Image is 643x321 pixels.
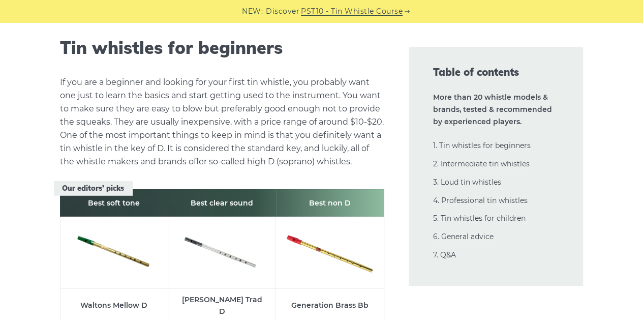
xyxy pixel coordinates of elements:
[433,178,501,187] a: 3. Loud tin whistles
[433,232,494,241] a: 6. General advice
[433,196,528,205] a: 4. Professional tin whistles
[433,250,456,259] a: 7. Q&A
[433,214,526,223] a: 5. Tin whistles for children
[60,38,384,59] h2: Tin whistles for beginners
[433,93,552,126] strong: More than 20 whistle models & brands, tested & recommended by experienced players.
[60,189,168,217] th: Best soft tone
[433,141,531,150] a: 1. Tin whistles for beginners
[71,230,158,272] img: Waltons Mellow D Tin Whistle Preview
[168,189,275,217] th: Best clear sound
[301,6,403,17] a: PST10 - Tin Whistle Course
[242,6,263,17] span: NEW:
[276,189,384,217] th: Best non D
[286,222,373,280] img: generation Brass Bb Tin Whistle Preview
[54,181,132,196] span: Our editors’ picks
[60,76,384,168] p: If you are a beginner and looking for your first tin whistle, you probably want one just to learn...
[266,6,299,17] span: Discover
[178,231,265,271] img: Dixon Trad D Tin Whistle Preview
[433,65,559,79] span: Table of contents
[433,159,530,168] a: 2. Intermediate tin whistles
